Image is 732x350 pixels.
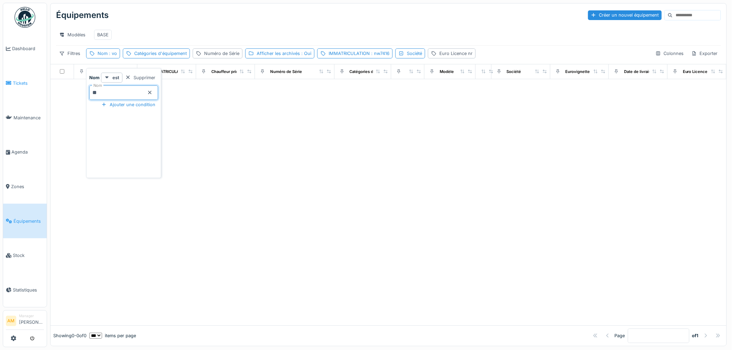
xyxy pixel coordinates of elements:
img: Badge_color-CXgf-gQk.svg [15,7,35,28]
div: Exporter [688,48,721,58]
span: Statistiques [13,287,44,293]
div: Filtres [56,48,83,58]
div: Société [407,50,422,57]
span: Zones [11,183,44,190]
div: Manager [19,313,44,319]
div: Catégories d'équipement [350,69,398,75]
div: Eurovignette valide jusque [566,69,616,75]
div: Colonnes [652,48,687,58]
div: Société [507,69,521,75]
span: : Oui [300,51,311,56]
div: Chauffeur principal [211,69,247,75]
strong: Nom [89,74,100,81]
span: Dashboard [12,45,44,52]
div: Showing 0 - 0 of 0 [53,332,86,339]
div: IMMATRICULATION [153,69,189,75]
li: AM [6,316,16,326]
span: Agenda [11,149,44,155]
span: Stock [13,252,44,259]
div: IMMATRICULATION [329,50,390,57]
div: Afficher les archivés [257,50,311,57]
div: Modèle [440,69,454,75]
label: Nom [92,83,103,89]
div: Catégories d'équipement [134,50,187,57]
div: Supprimer [122,73,158,82]
span: : nw7416 [370,51,390,56]
div: BASE [97,31,109,38]
div: Page [615,332,625,339]
span: : vo [108,51,117,56]
div: items per page [89,332,136,339]
div: Équipements [56,6,109,24]
strong: of 1 [692,332,699,339]
div: Date de livraison effective [624,69,674,75]
div: Modèles [56,30,89,40]
span: Tickets [13,80,44,86]
span: Maintenance [13,114,44,121]
div: Euro Licence nr [439,50,473,57]
span: Équipements [13,218,44,224]
li: [PERSON_NAME] [19,313,44,328]
div: Numéro de Série [204,50,239,57]
div: Ajouter une condition [99,100,158,109]
div: Euro Licence nr [683,69,713,75]
strong: est [112,74,119,81]
div: Numéro de Série [270,69,302,75]
div: Nom [98,50,117,57]
div: Créer un nouvel équipement [588,10,662,20]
